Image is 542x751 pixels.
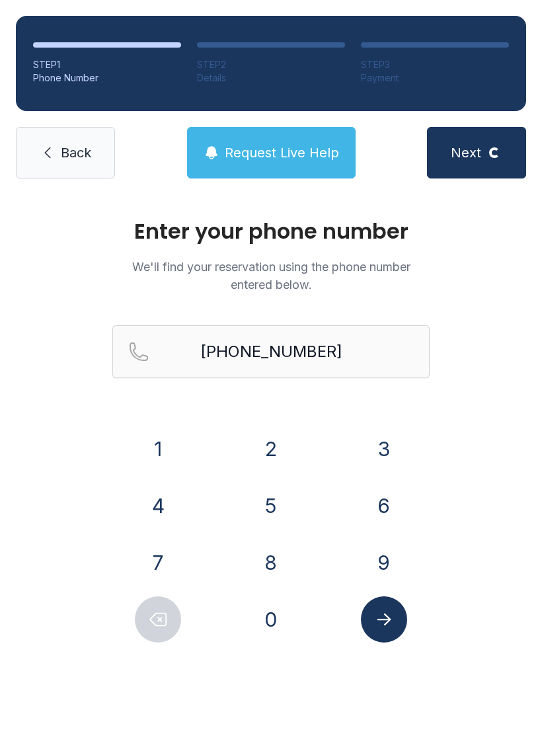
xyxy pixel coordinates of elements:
[112,325,430,378] input: Reservation phone number
[361,426,407,472] button: 3
[225,143,339,162] span: Request Live Help
[33,71,181,85] div: Phone Number
[361,596,407,643] button: Submit lookup form
[112,221,430,242] h1: Enter your phone number
[135,596,181,643] button: Delete number
[248,539,294,586] button: 8
[361,539,407,586] button: 9
[361,58,509,71] div: STEP 3
[451,143,481,162] span: Next
[361,71,509,85] div: Payment
[197,71,345,85] div: Details
[248,483,294,529] button: 5
[135,483,181,529] button: 4
[197,58,345,71] div: STEP 2
[61,143,91,162] span: Back
[361,483,407,529] button: 6
[112,258,430,294] p: We'll find your reservation using the phone number entered below.
[135,539,181,586] button: 7
[135,426,181,472] button: 1
[248,426,294,472] button: 2
[33,58,181,71] div: STEP 1
[248,596,294,643] button: 0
